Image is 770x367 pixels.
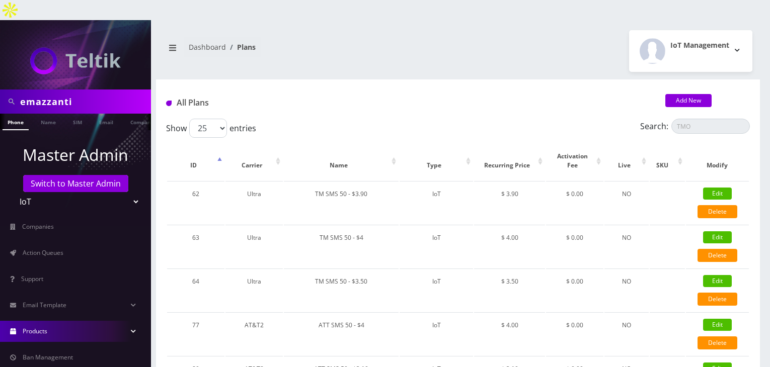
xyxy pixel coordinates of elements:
[650,142,685,180] th: SKU: activate to sort column ascending
[698,336,737,349] a: Delete
[225,268,283,311] td: Ultra
[167,312,224,355] td: 77
[629,30,752,72] button: IoT Management
[698,205,737,218] a: Delete
[167,181,224,224] td: 62
[20,92,148,111] input: Search in Company
[686,142,749,180] th: Modify
[604,142,648,180] th: Live: activate to sort column ascending
[400,142,473,180] th: Type: activate to sort column ascending
[703,231,732,243] a: Edit
[125,114,159,129] a: Company
[400,312,473,355] td: IoT
[698,293,737,306] a: Delete
[604,268,648,311] td: NO
[703,275,732,287] a: Edit
[23,175,128,192] a: Switch to Master Admin
[164,37,450,65] nav: breadcrumb
[604,312,648,355] td: NO
[166,119,256,138] label: Show entries
[546,225,603,267] td: $ 0.00
[546,312,603,355] td: $ 0.00
[166,98,650,108] h1: All Plans
[604,225,648,267] td: NO
[23,327,47,335] span: Products
[225,225,283,267] td: Ultra
[23,353,73,361] span: Ban Management
[226,42,256,52] li: Plans
[400,268,473,311] td: IoT
[30,47,121,74] img: IoT
[284,268,399,311] td: TM SMS 50 - $3.50
[400,181,473,224] td: IoT
[21,274,43,283] span: Support
[604,181,648,224] td: NO
[94,114,118,129] a: Email
[167,225,224,267] td: 63
[3,114,29,130] a: Phone
[546,142,603,180] th: Activation Fee: activate to sort column ascending
[189,42,226,52] a: Dashboard
[670,41,729,50] h2: IoT Management
[703,319,732,331] a: Edit
[474,312,545,355] td: $ 4.00
[36,114,61,129] a: Name
[671,119,750,134] input: Search:
[284,225,399,267] td: TM SMS 50 - $4
[703,188,732,200] a: Edit
[284,142,399,180] th: Name: activate to sort column ascending
[698,249,737,262] a: Delete
[23,248,63,257] span: Action Queues
[546,181,603,224] td: $ 0.00
[546,268,603,311] td: $ 0.00
[225,312,283,355] td: AT&T2
[474,268,545,311] td: $ 3.50
[400,225,473,267] td: IoT
[167,268,224,311] td: 64
[284,181,399,224] td: TM SMS 50 - $3.90
[665,94,712,107] a: Add New
[225,142,283,180] th: Carrier: activate to sort column ascending
[284,312,399,355] td: ATT SMS 50 - $4
[22,222,54,231] span: Companies
[189,119,227,138] select: Showentries
[474,225,545,267] td: $ 4.00
[474,142,545,180] th: Recurring Price: activate to sort column ascending
[640,119,750,134] label: Search:
[474,181,545,224] td: $ 3.90
[68,114,87,129] a: SIM
[225,181,283,224] td: Ultra
[23,301,66,309] span: Email Template
[167,142,224,180] th: ID: activate to sort column descending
